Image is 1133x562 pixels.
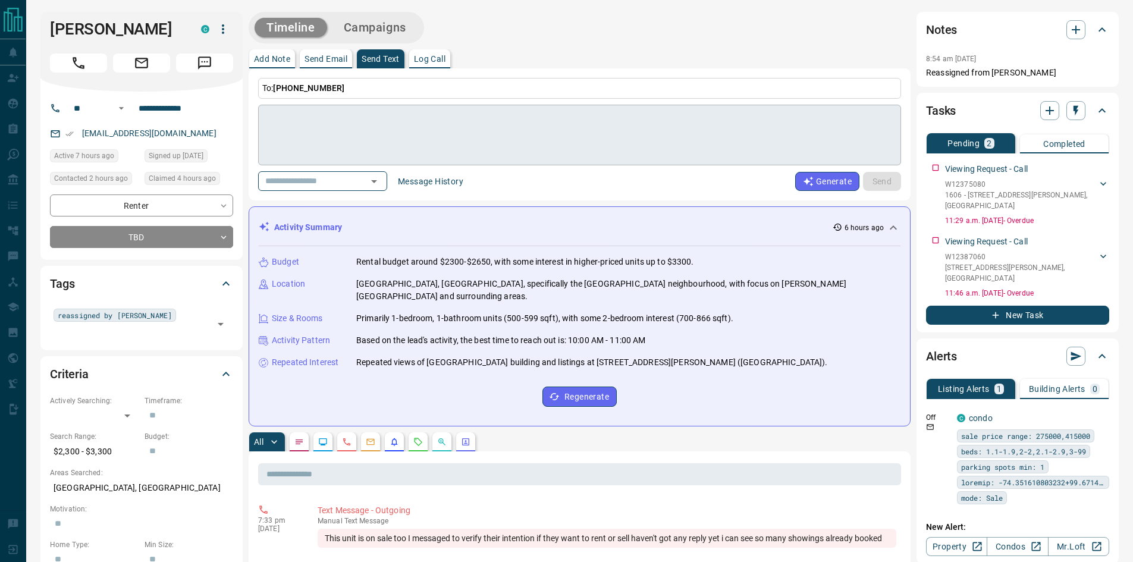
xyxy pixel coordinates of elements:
a: condo [969,413,993,423]
p: Text Message [318,517,896,525]
p: Add Note [254,55,290,63]
h2: Tasks [926,101,956,120]
p: Actively Searching: [50,395,139,406]
span: Contacted 2 hours ago [54,172,128,184]
p: Viewing Request - Call [945,236,1028,248]
p: 1606 - [STREET_ADDRESS][PERSON_NAME] , [GEOGRAPHIC_DATA] [945,190,1097,211]
div: Tags [50,269,233,298]
button: New Task [926,306,1109,325]
svg: Lead Browsing Activity [318,437,328,447]
p: 11:46 a.m. [DATE] - Overdue [945,288,1109,299]
button: Open [366,173,382,190]
button: Campaigns [332,18,418,37]
a: [EMAIL_ADDRESS][DOMAIN_NAME] [82,128,216,138]
p: $2,300 - $3,300 [50,442,139,461]
p: Repeated Interest [272,356,338,369]
div: W123750801606 - [STREET_ADDRESS][PERSON_NAME],[GEOGRAPHIC_DATA] [945,177,1109,214]
button: Generate [795,172,859,191]
button: Open [114,101,128,115]
div: condos.ca [957,414,965,422]
p: [DATE] [258,525,300,533]
span: loremip: -74.351610803232+99.671474661764,-04.402791627794+90.335350031994,-18.916360609548+85.62... [961,476,1105,488]
a: Property [926,537,987,556]
p: Completed [1043,140,1085,148]
svg: Agent Actions [461,437,470,447]
p: Building Alerts [1029,385,1085,393]
div: Renter [50,194,233,216]
a: Condos [987,537,1048,556]
div: Notes [926,15,1109,44]
div: condos.ca [201,25,209,33]
p: 7:33 pm [258,516,300,525]
p: Motivation: [50,504,233,514]
span: [PHONE_NUMBER] [273,83,344,93]
svg: Email Verified [65,130,74,138]
p: Pending [947,139,980,147]
a: Mr.Loft [1048,537,1109,556]
p: Location [272,278,305,290]
p: Size & Rooms [272,312,323,325]
svg: Notes [294,437,304,447]
p: Log Call [414,55,445,63]
h1: [PERSON_NAME] [50,20,183,39]
div: This unit is on sale too I messaged to verify their intention if they want to rent or sell haven'... [318,529,896,548]
p: New Alert: [926,521,1109,533]
svg: Opportunities [437,437,447,447]
span: Email [113,54,170,73]
span: mode: Sale [961,492,1003,504]
h2: Alerts [926,347,957,366]
div: Tasks [926,96,1109,125]
p: 11:29 a.m. [DATE] - Overdue [945,215,1109,226]
div: Sun Jul 19 2015 [145,149,233,166]
div: Criteria [50,360,233,388]
span: parking spots min: 1 [961,461,1044,473]
h2: Tags [50,274,74,293]
div: Tue Sep 16 2025 [50,149,139,166]
h2: Criteria [50,365,89,384]
span: Signed up [DATE] [149,150,203,162]
svg: Calls [342,437,351,447]
p: Reassigned from [PERSON_NAME] [926,67,1109,79]
div: Tue Sep 16 2025 [50,172,139,189]
p: Min Size: [145,539,233,550]
span: Message [176,54,233,73]
p: Send Text [362,55,400,63]
p: W12375080 [945,179,1097,190]
p: Activity Summary [274,221,342,234]
button: Regenerate [542,387,617,407]
p: [GEOGRAPHIC_DATA], [GEOGRAPHIC_DATA], specifically the [GEOGRAPHIC_DATA] neighbourhood, with focu... [356,278,900,303]
p: Listing Alerts [938,385,990,393]
p: W12387060 [945,252,1097,262]
div: TBD [50,226,233,248]
button: Message History [391,172,470,191]
p: [STREET_ADDRESS][PERSON_NAME] , [GEOGRAPHIC_DATA] [945,262,1097,284]
span: manual [318,517,343,525]
span: reassigned by [PERSON_NAME] [58,309,172,321]
p: 2 [987,139,991,147]
p: Budget: [145,431,233,442]
p: Text Message - Outgoing [318,504,896,517]
div: Tue Sep 16 2025 [145,172,233,189]
p: Primarily 1-bedroom, 1-bathroom units (500-599 sqft), with some 2-bedroom interest (700-866 sqft). [356,312,733,325]
p: All [254,438,263,446]
p: Search Range: [50,431,139,442]
p: 6 hours ago [845,222,884,233]
p: Home Type: [50,539,139,550]
svg: Email [926,423,934,431]
svg: Emails [366,437,375,447]
p: 1 [997,385,1002,393]
p: Budget [272,256,299,268]
p: To: [258,78,901,99]
span: Call [50,54,107,73]
svg: Listing Alerts [390,437,399,447]
button: Timeline [255,18,327,37]
span: sale price range: 275000,415000 [961,430,1090,442]
p: [GEOGRAPHIC_DATA], [GEOGRAPHIC_DATA] [50,478,233,498]
p: Repeated views of [GEOGRAPHIC_DATA] building and listings at [STREET_ADDRESS][PERSON_NAME] ([GEOG... [356,356,828,369]
svg: Requests [413,437,423,447]
span: Active 7 hours ago [54,150,114,162]
span: Claimed 4 hours ago [149,172,216,184]
p: Off [926,412,950,423]
p: 8:54 am [DATE] [926,55,977,63]
p: Based on the lead's activity, the best time to reach out is: 10:00 AM - 11:00 AM [356,334,646,347]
